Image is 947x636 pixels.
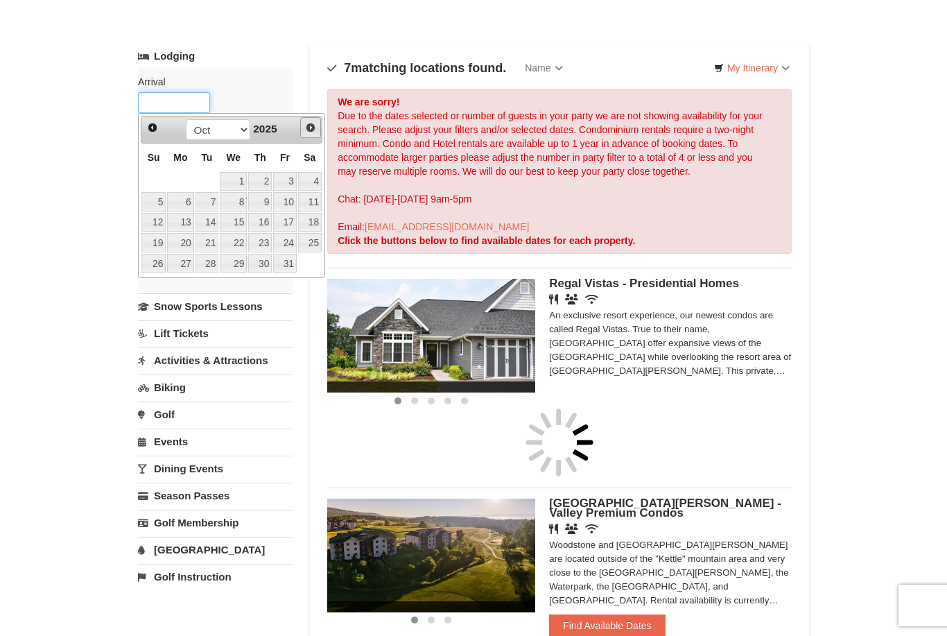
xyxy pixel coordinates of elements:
[248,213,272,232] a: 16
[298,213,322,232] a: 18
[167,213,193,232] a: 13
[248,172,272,191] a: 2
[201,152,212,163] span: Tuesday
[138,510,293,535] a: Golf Membership
[138,44,293,69] a: Lodging
[549,294,558,304] i: Restaurant
[196,192,219,212] a: 7
[141,233,166,252] a: 19
[220,213,247,232] a: 15
[585,524,598,534] i: Wireless Internet (free)
[143,118,162,137] a: Prev
[273,213,297,232] a: 17
[220,233,247,252] a: 22
[167,192,193,212] a: 6
[273,233,297,252] a: 24
[138,402,293,427] a: Golf
[220,254,247,273] a: 29
[327,89,792,254] div: Due to the dates selected or number of guests in your party we are not showing availability for y...
[141,192,166,212] a: 5
[138,456,293,481] a: Dining Events
[138,347,293,373] a: Activities & Attractions
[344,61,351,75] span: 7
[273,172,297,191] a: 3
[298,233,322,252] a: 25
[196,213,219,232] a: 14
[254,152,266,163] span: Thursday
[549,309,792,378] div: An exclusive resort experience, our newest condos are called Regal Vistas. True to their name, [G...
[248,254,272,273] a: 30
[273,192,297,212] a: 10
[253,123,277,135] span: 2025
[138,429,293,454] a: Events
[167,254,193,273] a: 27
[338,96,399,108] strong: We are sorry!
[525,408,594,477] img: spinner.gif
[280,152,290,163] span: Friday
[196,233,219,252] a: 21
[248,233,272,252] a: 23
[220,192,247,212] a: 8
[365,221,529,232] a: [EMAIL_ADDRESS][DOMAIN_NAME]
[705,58,799,78] a: My Itinerary
[338,235,635,246] strong: Click the buttons below to find available dates for each property.
[273,254,297,273] a: 31
[304,152,315,163] span: Saturday
[138,320,293,346] a: Lift Tickets
[565,524,578,534] i: Banquet Facilities
[138,293,293,319] a: Snow Sports Lessons
[549,277,739,290] span: Regal Vistas - Presidential Homes
[514,54,573,82] a: Name
[248,192,272,212] a: 9
[141,254,166,273] a: 26
[300,117,321,138] a: Next
[220,172,247,191] a: 1
[298,172,322,191] a: 4
[167,233,193,252] a: 20
[549,497,781,519] span: [GEOGRAPHIC_DATA][PERSON_NAME] - Valley Premium Condos
[549,538,792,608] div: Woodstone and [GEOGRAPHIC_DATA][PERSON_NAME] are located outside of the "Kettle" mountain area an...
[148,152,160,163] span: Sunday
[138,537,293,562] a: [GEOGRAPHIC_DATA]
[141,213,166,232] a: 12
[549,524,558,534] i: Restaurant
[565,294,578,304] i: Banquet Facilities
[138,483,293,508] a: Season Passes
[138,564,293,590] a: Golf Instruction
[305,122,316,133] span: Next
[327,61,506,75] h4: matching locations found.
[147,122,158,133] span: Prev
[585,294,598,304] i: Wireless Internet (free)
[138,75,282,89] label: Arrival
[196,254,219,273] a: 28
[226,152,241,163] span: Wednesday
[298,192,322,212] a: 11
[173,152,187,163] span: Monday
[138,375,293,400] a: Biking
